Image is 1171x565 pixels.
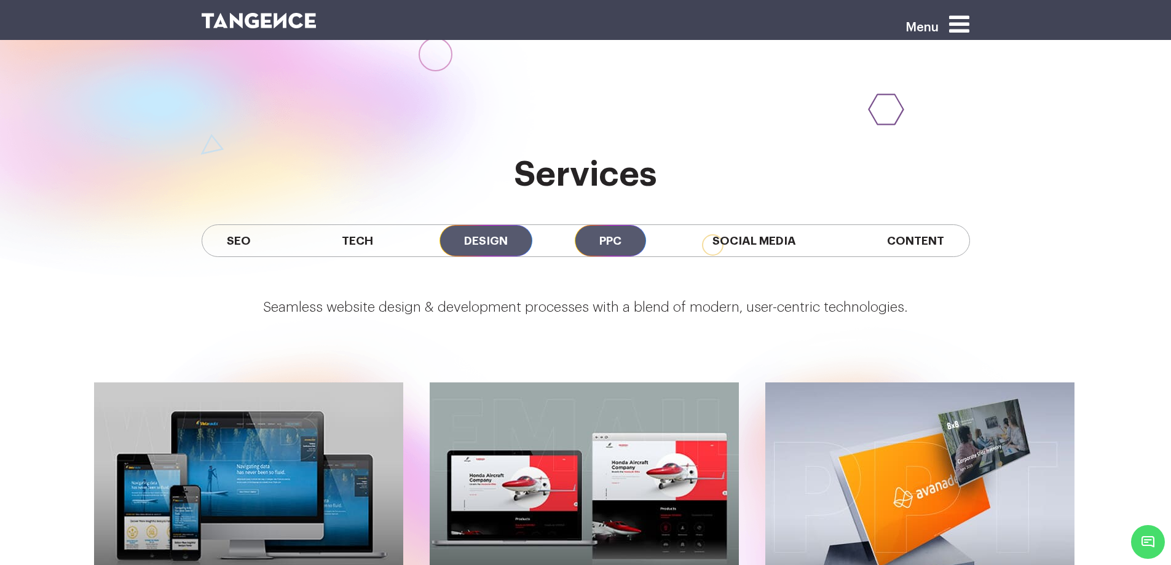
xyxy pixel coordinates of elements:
span: PPC [575,225,646,256]
span: Design [440,225,532,256]
span: Content [862,225,969,256]
span: Tech [317,225,398,256]
span: SEO [202,225,275,256]
span: Social Media [688,225,821,256]
p: Seamless website design & development processes with a blend of modern, user-centric technologies. [94,298,1078,318]
img: logo SVG [202,13,317,28]
span: Chat Widget [1131,525,1165,559]
h2: services [202,156,970,194]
